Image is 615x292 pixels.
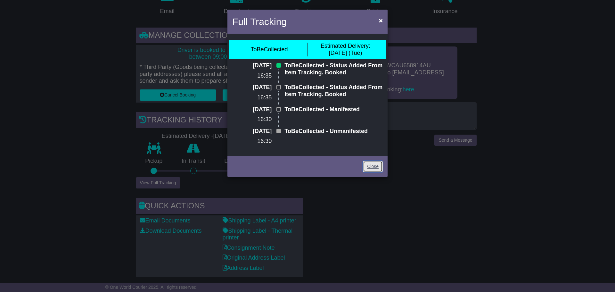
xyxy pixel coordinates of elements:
p: 16:35 [232,94,272,101]
p: ToBeCollected - Manifested [284,106,383,113]
a: Close [363,161,383,172]
div: [DATE] (Tue) [321,43,370,56]
p: 16:30 [232,138,272,145]
span: × [379,17,383,24]
p: 16:30 [232,116,272,123]
button: Close [376,14,386,27]
p: 16:35 [232,72,272,79]
p: [DATE] [232,106,272,113]
p: [DATE] [232,84,272,91]
div: ToBeCollected [250,46,288,53]
p: [DATE] [232,128,272,135]
p: ToBeCollected - Unmanifested [284,128,383,135]
p: ToBeCollected - Status Added From Item Tracking. Booked [284,84,383,98]
h4: Full Tracking [232,14,287,29]
span: Estimated Delivery: [321,43,370,49]
p: [DATE] [232,62,272,69]
p: ToBeCollected - Status Added From Item Tracking. Booked [284,62,383,76]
